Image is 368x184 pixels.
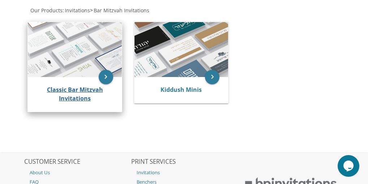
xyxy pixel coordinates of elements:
[30,7,63,14] a: Our Products
[93,7,149,14] a: Bar Mitzvah Invitations
[131,158,237,166] h2: PRINT SERVICES
[134,22,228,77] img: Kiddush Minis
[205,70,219,84] a: keyboard_arrow_right
[131,168,237,177] a: Invitations
[338,155,361,177] iframe: chat widget
[65,7,90,14] span: Invitations
[47,86,103,102] a: Classic Bar Mitzvah Invitations
[24,158,130,166] h2: CUSTOMER SERVICE
[24,168,130,177] a: About Us
[64,7,90,14] a: Invitations
[94,7,149,14] span: Bar Mitzvah Invitations
[90,7,149,14] span: >
[24,7,343,14] div: :
[28,22,121,77] img: Classic Bar Mitzvah Invitations
[161,86,202,94] a: Kiddush Minis
[99,70,113,84] a: keyboard_arrow_right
